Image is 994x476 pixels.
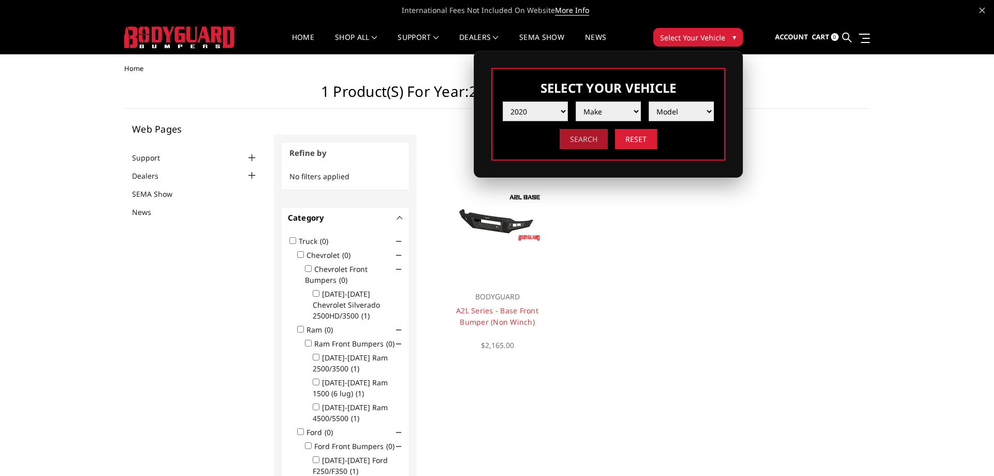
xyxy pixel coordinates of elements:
span: Click to show/hide children [396,253,401,258]
span: (1) [356,388,364,398]
p: BODYGUARD [445,291,549,303]
label: Ram [306,325,339,335]
a: Cart 0 [812,23,839,51]
a: Support [398,34,438,54]
button: - [398,215,403,220]
h4: Category [288,212,403,224]
span: (0) [325,325,333,335]
label: Truck [299,236,334,246]
label: [DATE]-[DATE] Chevrolet Silverado 2500HD/3500 [313,289,380,321]
label: Ford Front Bumpers [314,441,401,451]
label: Ram Front Bumpers [314,339,401,349]
span: Click to show/hide children [396,327,401,333]
label: [DATE]-[DATE] Ford F250/F350 [313,455,388,476]
input: Reset [615,129,657,149]
span: Click to show/hide children [396,239,401,244]
a: SEMA Show [519,34,564,54]
label: [DATE]-[DATE] Ram 4500/5500 [313,402,388,423]
img: BODYGUARD BUMPERS [124,26,236,48]
span: Click to show/hide children [396,267,401,272]
span: (1) [351,364,359,373]
a: More Info [555,5,589,16]
a: A2L Series - Base Front Bumper (Non Winch) [456,306,538,327]
a: News [132,207,164,218]
a: Account [775,23,808,51]
span: (1) [351,413,359,423]
span: Click to show/hide children [396,341,401,347]
span: Cart [812,32,829,41]
label: [DATE]-[DATE] Ram 2500/3500 [313,353,388,373]
label: Chevrolet Front Bumpers [305,264,368,285]
label: Chevrolet [306,250,357,260]
span: (1) [350,466,358,476]
span: (0) [386,441,394,451]
span: (1) [361,311,370,321]
span: $2,165.00 [481,340,514,350]
span: Home [124,64,143,73]
span: (0) [320,236,328,246]
h3: Refine by [282,142,410,164]
span: Click to show/hide children [396,444,401,449]
select: Please select the value from list. [576,102,641,121]
span: (0) [325,427,333,437]
span: (0) [386,339,394,349]
a: News [585,34,606,54]
span: Select Your Vehicle [660,32,725,43]
span: ▾ [733,32,736,42]
a: SEMA Show [132,189,185,199]
a: Home [292,34,314,54]
label: Ford [306,427,339,437]
a: shop all [335,34,377,54]
a: Dealers [459,34,499,54]
h3: Select Your Vehicle [503,79,714,96]
a: Dealers [132,170,171,181]
h1: 1 Product(s) for Year:2015, Make:Ford, Model:F150 [124,83,870,109]
span: Click to show/hide children [396,430,401,435]
button: Select Your Vehicle [653,28,743,47]
span: (0) [342,250,350,260]
input: Search [560,129,608,149]
h5: Web Pages [132,124,258,134]
span: (0) [339,275,347,285]
label: [DATE]-[DATE] Ram 1500 (6 lug) [313,378,388,398]
span: No filters applied [289,171,349,181]
a: Support [132,152,173,163]
span: Account [775,32,808,41]
span: 0 [831,33,839,41]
